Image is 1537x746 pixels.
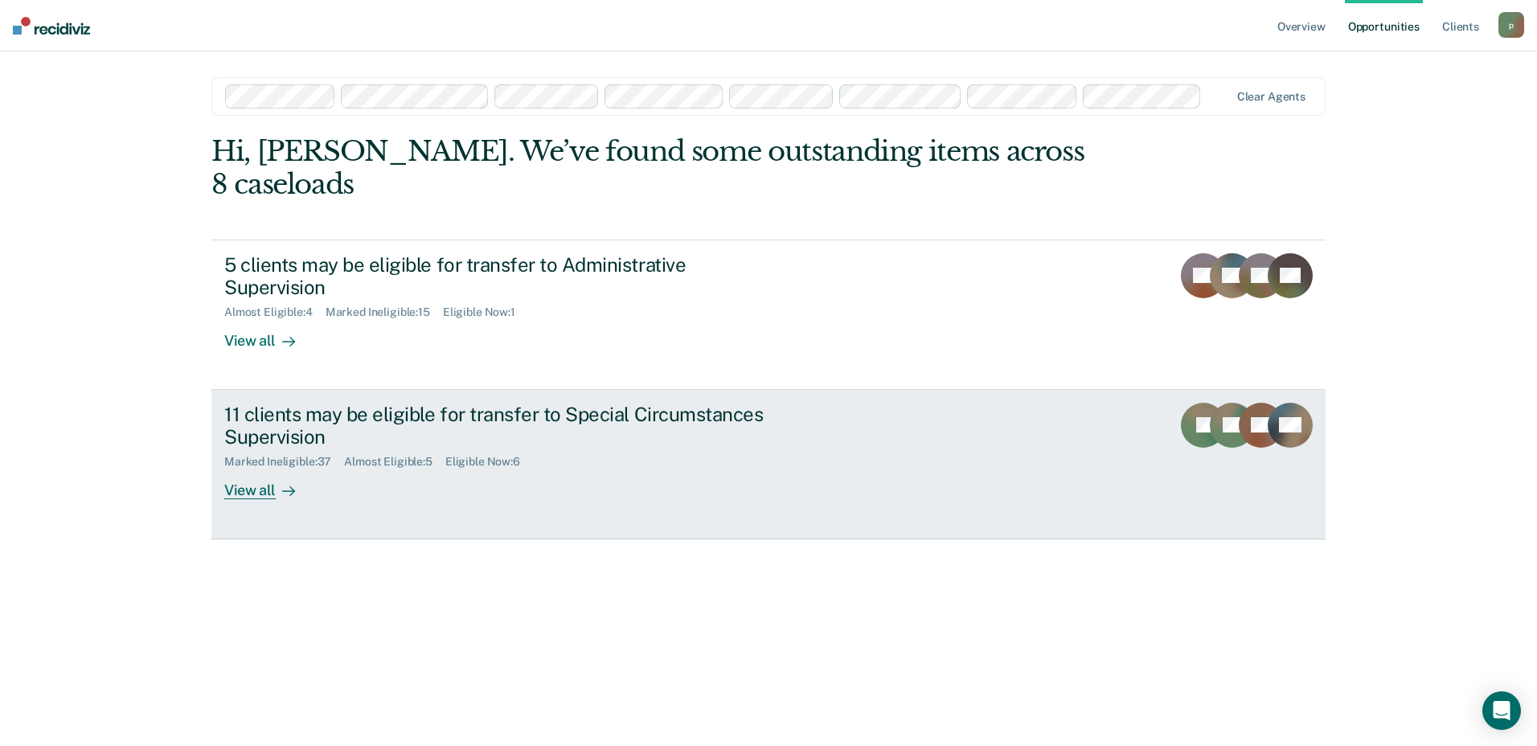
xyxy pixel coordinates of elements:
[443,305,528,319] div: Eligible Now : 1
[1482,691,1521,730] div: Open Intercom Messenger
[224,455,344,469] div: Marked Ineligible : 37
[224,469,314,500] div: View all
[224,305,326,319] div: Almost Eligible : 4
[326,305,443,319] div: Marked Ineligible : 15
[224,253,789,300] div: 5 clients may be eligible for transfer to Administrative Supervision
[224,403,789,449] div: 11 clients may be eligible for transfer to Special Circumstances Supervision
[1498,12,1524,38] button: p
[1237,90,1305,104] div: Clear agents
[224,319,314,350] div: View all
[13,17,90,35] img: Recidiviz
[211,390,1326,539] a: 11 clients may be eligible for transfer to Special Circumstances SupervisionMarked Ineligible:37A...
[211,135,1103,201] div: Hi, [PERSON_NAME]. We’ve found some outstanding items across 8 caseloads
[445,455,533,469] div: Eligible Now : 6
[344,455,445,469] div: Almost Eligible : 5
[211,240,1326,390] a: 5 clients may be eligible for transfer to Administrative SupervisionAlmost Eligible:4Marked Ineli...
